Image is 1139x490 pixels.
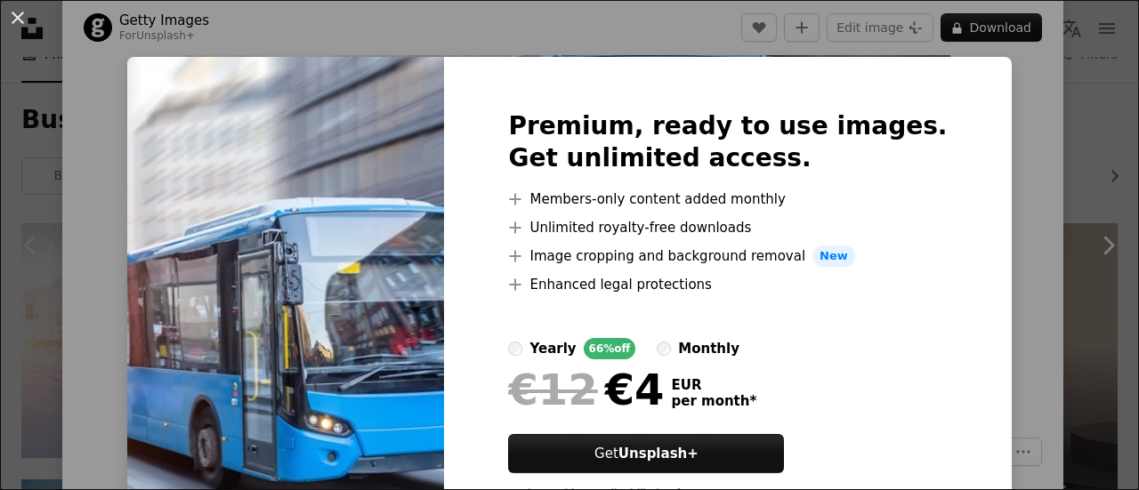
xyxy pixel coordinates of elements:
li: Image cropping and background removal [508,245,947,267]
input: monthly [657,341,671,356]
strong: Unsplash+ [618,446,699,462]
span: EUR [671,377,756,393]
li: Unlimited royalty-free downloads [508,217,947,238]
span: per month * [671,393,756,409]
div: monthly [678,338,739,359]
h2: Premium, ready to use images. Get unlimited access. [508,110,947,174]
li: Enhanced legal protections [508,274,947,295]
span: €12 [508,366,597,413]
span: New [812,245,855,267]
div: 66% off [584,338,636,359]
li: Members-only content added monthly [508,189,947,210]
div: yearly [529,338,576,359]
button: GetUnsplash+ [508,434,784,473]
input: yearly66%off [508,341,522,356]
div: €4 [508,366,664,413]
